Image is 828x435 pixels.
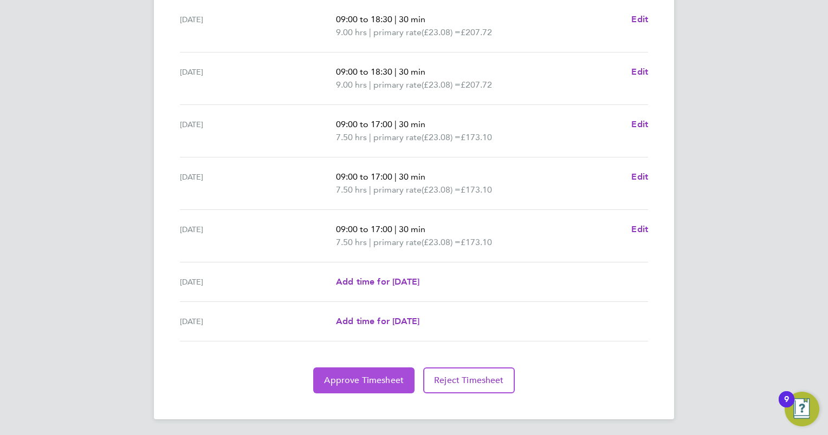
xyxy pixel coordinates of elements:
span: (£23.08) = [422,184,461,195]
span: 7.50 hrs [336,132,367,142]
span: £173.10 [461,237,492,247]
span: 09:00 to 17:00 [336,172,392,182]
span: 30 min [399,14,425,24]
span: Approve Timesheet [324,375,404,386]
span: Reject Timesheet [434,375,504,386]
span: £173.10 [461,132,492,142]
span: primary rate [373,236,422,249]
span: Add time for [DATE] [336,316,419,326]
span: 30 min [399,67,425,77]
div: [DATE] [180,13,336,39]
span: 09:00 to 18:30 [336,14,392,24]
span: 9.00 hrs [336,27,367,37]
span: 30 min [399,119,425,129]
span: 30 min [399,172,425,182]
span: (£23.08) = [422,27,461,37]
span: 7.50 hrs [336,184,367,195]
span: 09:00 to 17:00 [336,224,392,234]
div: 9 [784,399,789,413]
a: Edit [631,65,648,78]
span: | [394,172,397,182]
span: 30 min [399,224,425,234]
span: primary rate [373,78,422,91]
span: Edit [631,67,648,77]
span: | [369,80,371,90]
div: [DATE] [180,118,336,144]
span: | [394,224,397,234]
span: (£23.08) = [422,132,461,142]
span: primary rate [373,183,422,196]
a: Edit [631,223,648,236]
span: 09:00 to 17:00 [336,119,392,129]
span: primary rate [373,26,422,39]
span: (£23.08) = [422,237,461,247]
span: Edit [631,224,648,234]
span: Edit [631,119,648,129]
div: [DATE] [180,65,336,91]
span: (£23.08) = [422,80,461,90]
div: [DATE] [180,275,336,288]
button: Reject Timesheet [423,367,515,393]
span: £173.10 [461,184,492,195]
span: 9.00 hrs [336,80,367,90]
a: Edit [631,118,648,131]
a: Add time for [DATE] [336,315,419,328]
span: | [369,184,371,195]
span: 09:00 to 18:30 [336,67,392,77]
div: [DATE] [180,223,336,249]
span: | [369,237,371,247]
span: primary rate [373,131,422,144]
span: | [369,27,371,37]
button: Open Resource Center, 9 new notifications [785,392,819,426]
span: 7.50 hrs [336,237,367,247]
span: | [394,67,397,77]
span: | [394,14,397,24]
a: Edit [631,170,648,183]
span: £207.72 [461,27,492,37]
span: | [394,119,397,129]
span: £207.72 [461,80,492,90]
span: | [369,132,371,142]
a: Edit [631,13,648,26]
div: [DATE] [180,315,336,328]
div: [DATE] [180,170,336,196]
span: Edit [631,172,648,182]
span: Edit [631,14,648,24]
button: Approve Timesheet [313,367,415,393]
span: Add time for [DATE] [336,276,419,287]
a: Add time for [DATE] [336,275,419,288]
